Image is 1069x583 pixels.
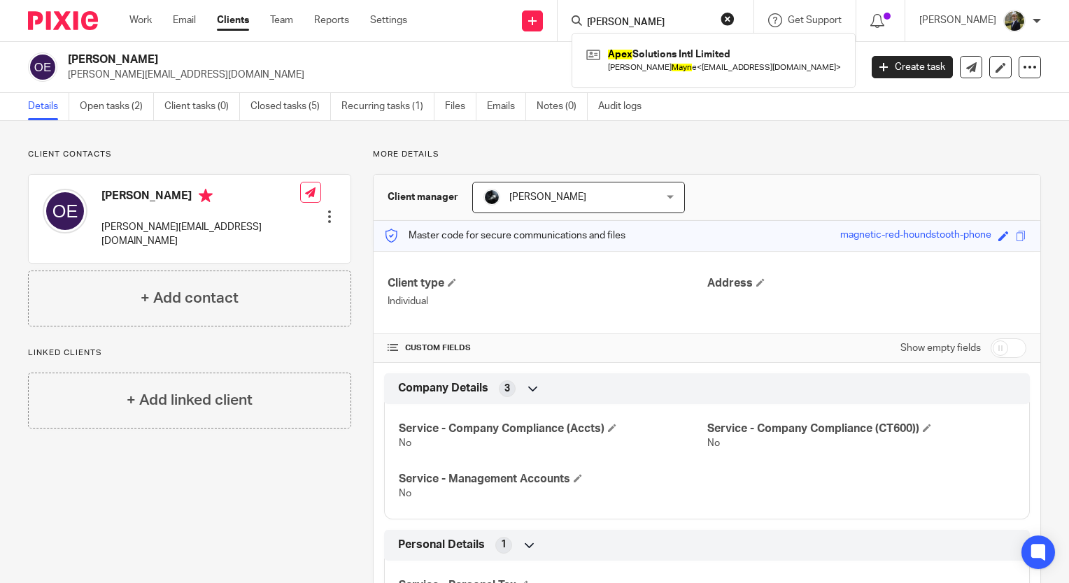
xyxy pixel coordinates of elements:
[101,189,300,206] h4: [PERSON_NAME]
[399,422,707,436] h4: Service - Company Compliance (Accts)
[101,220,300,249] p: [PERSON_NAME][EMAIL_ADDRESS][DOMAIN_NAME]
[872,56,953,78] a: Create task
[341,93,434,120] a: Recurring tasks (1)
[840,228,991,244] div: magnetic-red-houndstooth-phone
[398,381,488,396] span: Company Details
[129,13,152,27] a: Work
[501,538,507,552] span: 1
[68,52,694,67] h2: [PERSON_NAME]
[68,68,851,82] p: [PERSON_NAME][EMAIL_ADDRESS][DOMAIN_NAME]
[487,93,526,120] a: Emails
[509,192,586,202] span: [PERSON_NAME]
[598,93,652,120] a: Audit logs
[373,149,1041,160] p: More details
[900,341,981,355] label: Show empty fields
[399,438,411,448] span: No
[173,13,196,27] a: Email
[707,422,1015,436] h4: Service - Company Compliance (CT600))
[707,276,1026,291] h4: Address
[28,52,57,82] img: svg%3E
[919,13,996,27] p: [PERSON_NAME]
[314,13,349,27] a: Reports
[707,438,720,448] span: No
[1003,10,1026,32] img: ACCOUNTING4EVERYTHING-9.jpg
[388,276,707,291] h4: Client type
[399,489,411,498] span: No
[270,13,293,27] a: Team
[28,347,351,359] p: Linked clients
[43,189,87,233] img: svg%3E
[199,189,213,203] i: Primary
[445,93,476,120] a: Files
[127,389,253,411] h4: + Add linked client
[388,294,707,308] p: Individual
[388,343,707,354] h4: CUSTOM FIELDS
[141,287,239,309] h4: + Add contact
[28,11,98,30] img: Pixie
[483,189,500,206] img: 1000002122.jpg
[788,15,842,25] span: Get Support
[586,17,712,29] input: Search
[80,93,154,120] a: Open tasks (2)
[398,538,485,552] span: Personal Details
[250,93,331,120] a: Closed tasks (5)
[388,190,458,204] h3: Client manager
[217,13,249,27] a: Clients
[537,93,588,120] a: Notes (0)
[384,229,625,243] p: Master code for secure communications and files
[164,93,240,120] a: Client tasks (0)
[399,472,707,487] h4: Service - Management Accounts
[721,12,735,26] button: Clear
[504,382,510,396] span: 3
[28,149,351,160] p: Client contacts
[370,13,407,27] a: Settings
[28,93,69,120] a: Details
